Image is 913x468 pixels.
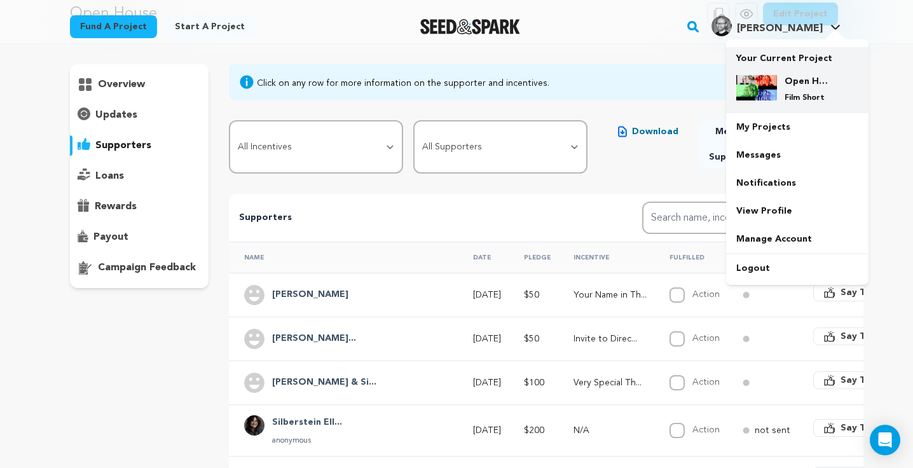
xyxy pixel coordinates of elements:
[95,169,124,184] p: loans
[654,242,727,273] th: Fulfilled
[709,13,843,40] span: Otto G.'s Profile
[841,374,891,387] span: Say Thanks
[726,141,868,169] a: Messages
[692,425,720,434] label: Action
[813,371,902,389] button: Say Thanks
[692,334,720,343] label: Action
[699,120,772,169] button: Message All Supporters
[70,105,209,125] button: updates
[726,225,868,253] a: Manage Account
[736,47,858,65] p: Your Current Project
[813,284,902,301] button: Say Thanks
[573,289,647,301] p: Your Name in The Credits of Open House + Access to Production Close Friends Instagram Story!
[229,242,458,273] th: Name
[737,24,823,34] span: [PERSON_NAME]
[558,242,654,273] th: Incentive
[509,242,558,273] th: Pledge
[70,74,209,95] button: overview
[420,19,520,34] img: Seed&Spark Logo Dark Mode
[272,331,356,347] h4: Samantha Joy Pearlman
[709,125,762,163] span: Message All Supporters
[272,436,342,446] p: anonymous
[813,327,902,345] button: Say Thanks
[239,210,601,226] p: Supporters
[642,202,833,234] input: Search name, incentive, amount
[70,196,209,217] button: rewards
[632,125,678,138] span: Download
[841,330,891,343] span: Say Thanks
[524,378,544,387] span: $100
[458,242,509,273] th: Date
[95,199,137,214] p: rewards
[70,135,209,156] button: supporters
[813,419,902,437] button: Say Thanks
[70,166,209,186] button: loans
[736,47,858,113] a: Your Current Project Open House Film Short
[257,77,549,90] div: Click on any row for more information on the supporter and incentives.
[70,258,209,278] button: campaign feedback
[709,13,843,36] a: Otto G.'s Profile
[473,424,501,437] p: [DATE]
[70,227,209,247] button: payout
[573,424,647,437] p: N/A
[726,254,868,282] a: Logout
[726,169,868,197] a: Notifications
[98,77,145,92] p: overview
[711,16,823,36] div: Otto G.'s Profile
[165,15,255,38] a: Start a project
[272,415,342,430] h4: Silberstein Elly
[473,376,501,389] p: [DATE]
[785,93,830,103] p: Film Short
[870,425,900,455] div: Open Intercom Messenger
[524,291,539,299] span: $50
[244,415,264,436] img: 1f08056da4e5353c.jpg
[573,376,647,389] p: Very Special Thanks in the Credits + Private Advance Screener Link Access to Open House
[573,333,647,345] p: Invite to Director's "Open House" Spotify Playlist!
[785,75,830,88] h4: Open House
[272,375,376,390] h4: Dave Patty & Silberstein
[841,286,891,299] span: Say Thanks
[711,16,732,36] img: cb4394d048e7206d.jpg
[524,426,544,435] span: $200
[841,422,891,434] span: Say Thanks
[726,113,868,141] a: My Projects
[95,107,137,123] p: updates
[272,287,348,303] h4: Jesika
[473,333,501,345] p: [DATE]
[608,120,689,143] button: Download
[244,285,264,305] img: user.png
[98,260,196,275] p: campaign feedback
[755,424,790,437] p: not sent
[244,373,264,393] img: user.png
[93,230,128,245] p: payout
[692,378,720,387] label: Action
[70,15,157,38] a: Fund a project
[736,75,777,100] img: 4be8123ff8747b25.jpg
[244,329,264,349] img: user.png
[726,197,868,225] a: View Profile
[473,289,501,301] p: [DATE]
[524,334,539,343] span: $50
[95,138,151,153] p: supporters
[420,19,520,34] a: Seed&Spark Homepage
[692,290,720,299] label: Action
